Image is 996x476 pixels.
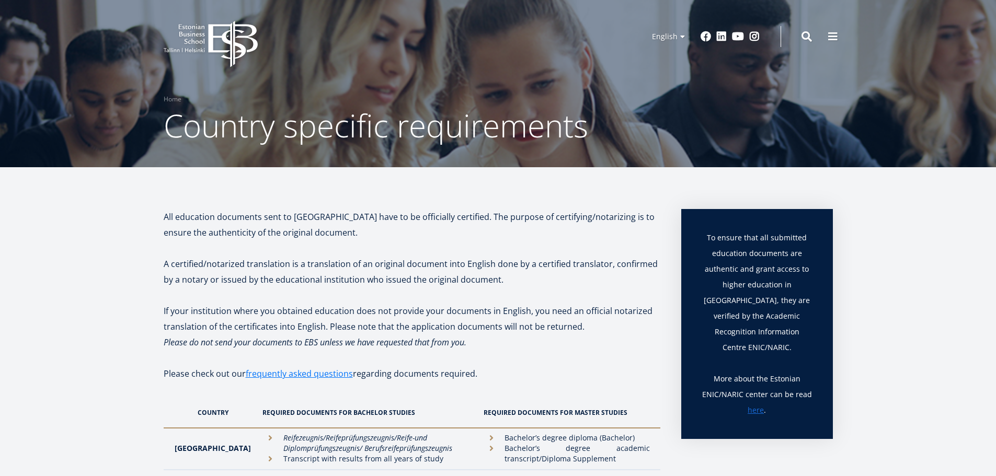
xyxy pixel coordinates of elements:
[164,94,181,105] a: Home
[246,366,353,381] a: frequently asked questions
[175,443,251,453] strong: [GEOGRAPHIC_DATA]
[702,230,812,371] p: To ensure that all submitted education documents are authentic and grant access to higher educati...
[283,433,415,443] em: Reifezeugnis/Reifeprüfungszeugnis/Reife-
[164,397,257,428] th: Country
[164,256,660,287] p: A certified/notarized translation is a translation of an original document into English done by a...
[749,31,760,42] a: Instagram
[484,433,649,443] li: Bachelor’s degree diploma (Bachelor)
[164,209,660,240] p: All education documents sent to [GEOGRAPHIC_DATA] have to be officially certified. The purpose of...
[702,371,812,418] p: More about the Estonian ENIC/NARIC center can be read .
[732,31,744,42] a: Youtube
[748,402,764,418] a: here
[164,366,660,397] p: Please check out our regarding documents required.
[716,31,727,42] a: Linkedin
[484,443,649,464] li: Bachelor’s degree academic transcript/Diploma Supplement
[701,31,711,42] a: Facebook
[164,336,466,348] em: Please do not send your documents to EBS unless we have requested that from you.
[164,303,660,334] p: If your institution where you obtained education does not provide your documents in English, you ...
[262,454,474,464] li: Transcript with results from all years of study
[257,397,479,428] th: Required documents for Bachelor studies
[283,433,452,453] em: und Diplomprüfungszeugnis/ Berufsreifeprüfungszeugnis
[164,104,588,147] span: Country specific requirements
[478,397,660,428] th: Required documents for Master studies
